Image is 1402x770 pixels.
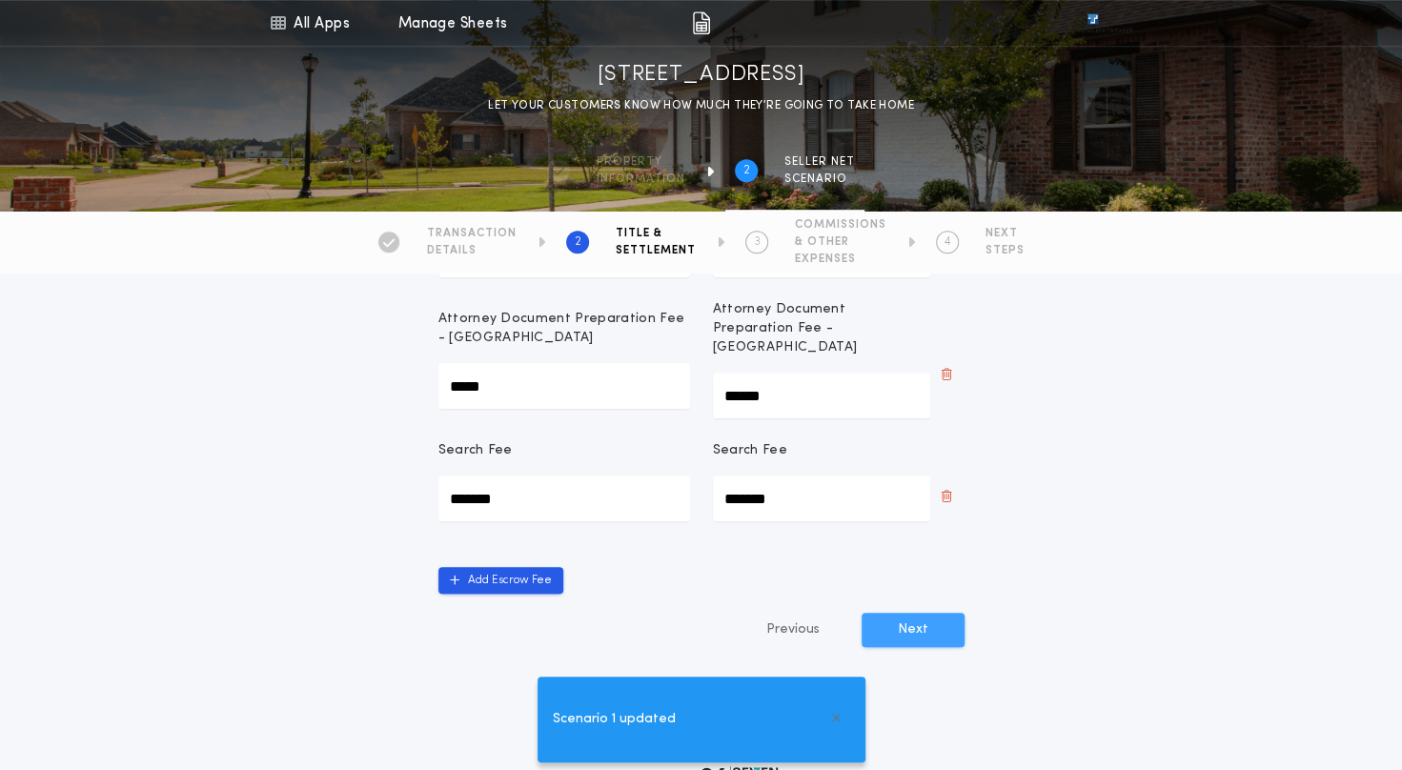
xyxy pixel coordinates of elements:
[754,234,761,250] h2: 3
[713,476,930,521] input: Search Fee
[597,172,685,187] span: information
[438,363,690,409] input: Attorney Document Preparation Fee - [GEOGRAPHIC_DATA]
[438,476,690,521] input: Search Fee
[438,441,513,460] p: Search Fee
[795,252,886,267] span: EXPENSES
[438,567,563,594] button: Add Escrow Fee
[553,709,676,730] span: Scenario 1 updated
[427,243,517,258] span: DETAILS
[713,373,930,418] input: Attorney Document Preparation Fee - [GEOGRAPHIC_DATA]
[427,226,517,241] span: TRANSACTION
[1052,13,1132,32] img: vs-icon
[795,234,886,250] span: & OTHER
[985,226,1025,241] span: NEXT
[784,172,855,187] span: SCENARIO
[438,310,690,348] p: Attorney Document Preparation Fee - [GEOGRAPHIC_DATA]
[575,234,581,250] h2: 2
[488,96,914,115] p: LET YOUR CUSTOMERS KNOW HOW MUCH THEY’RE GOING TO TAKE HOME
[728,613,858,647] button: Previous
[713,441,787,460] p: Search Fee
[795,217,886,233] span: COMMISSIONS
[713,300,930,357] p: Attorney Document Preparation Fee - [GEOGRAPHIC_DATA]
[945,234,951,250] h2: 4
[985,243,1025,258] span: STEPS
[692,11,710,34] img: img
[597,154,685,170] span: Property
[616,226,696,241] span: TITLE &
[598,60,805,91] h1: [STREET_ADDRESS]
[784,154,855,170] span: SELLER NET
[616,243,696,258] span: SETTLEMENT
[862,613,965,647] button: Next
[743,163,750,178] h2: 2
